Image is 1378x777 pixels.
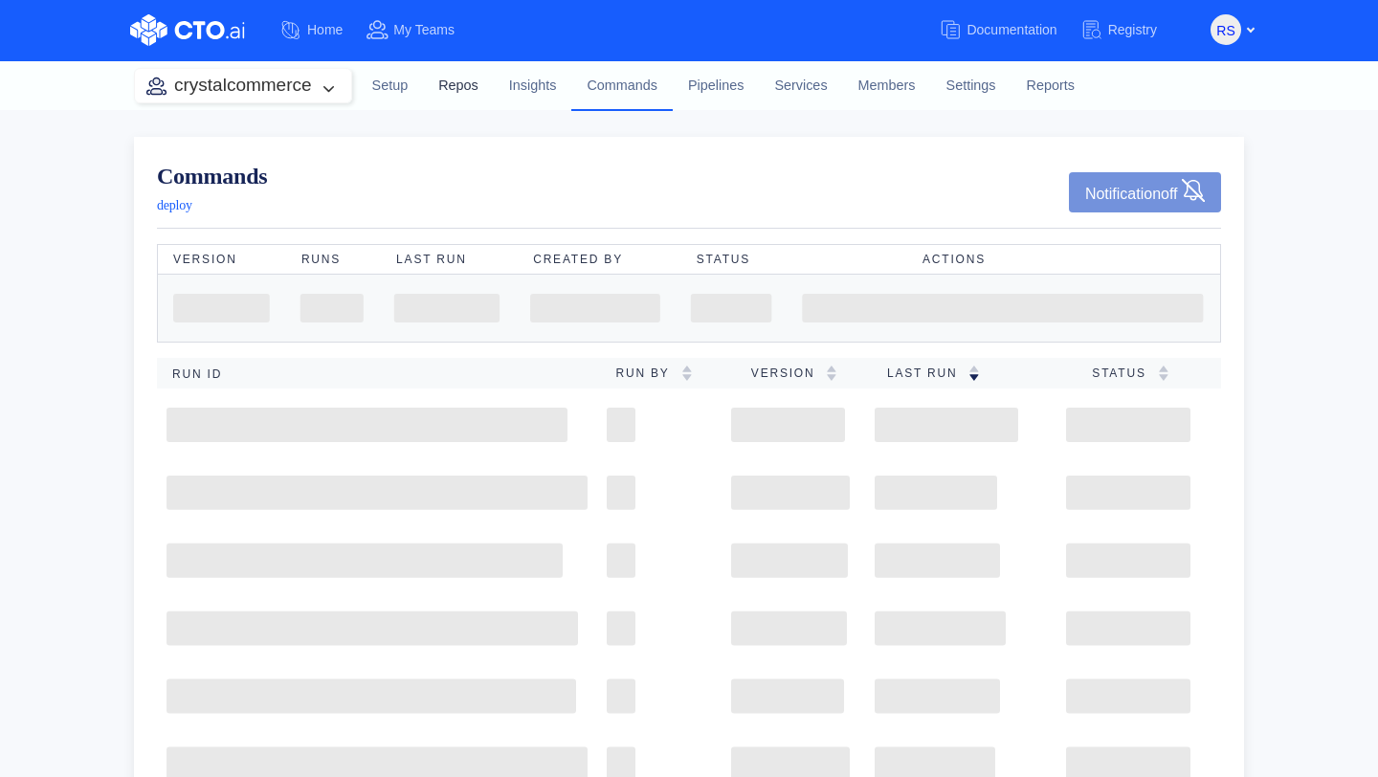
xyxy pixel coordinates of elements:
[157,358,601,388] th: Run ID
[887,366,969,380] span: Last Run
[1069,172,1221,212] button: Notificationoff
[826,366,837,381] img: sorting-empty.svg
[393,22,455,37] span: My Teams
[681,366,693,381] img: sorting-empty.svg
[967,22,1056,37] span: Documentation
[307,22,343,37] span: Home
[1108,22,1157,37] span: Registry
[357,60,424,112] a: Setup
[157,198,192,212] span: deploy
[518,245,681,275] th: Created By
[939,12,1079,48] a: Documentation
[381,245,518,275] th: Last Run
[616,366,681,380] span: Run By
[157,165,267,188] a: Commands
[1216,15,1234,46] span: rs
[751,366,827,380] span: Version
[759,60,842,112] a: Services
[1158,366,1169,381] img: sorting-empty.svg
[286,245,381,275] th: Runs
[843,60,931,112] a: Members
[1092,366,1157,380] span: Status
[158,245,286,275] th: Version
[423,60,494,112] a: Repos
[571,60,673,110] a: Commands
[1211,14,1241,45] button: rs
[1080,12,1180,48] a: Registry
[130,14,245,46] img: CTO.ai Logo
[795,245,1220,275] th: Actions
[366,12,478,48] a: My Teams
[135,69,351,102] button: crystalcommerce
[681,245,796,275] th: Status
[968,366,980,381] img: sorting-down.svg
[494,60,572,112] a: Insights
[673,60,759,112] a: Pipelines
[279,12,366,48] a: Home
[931,60,1011,112] a: Settings
[1011,60,1090,112] a: Reports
